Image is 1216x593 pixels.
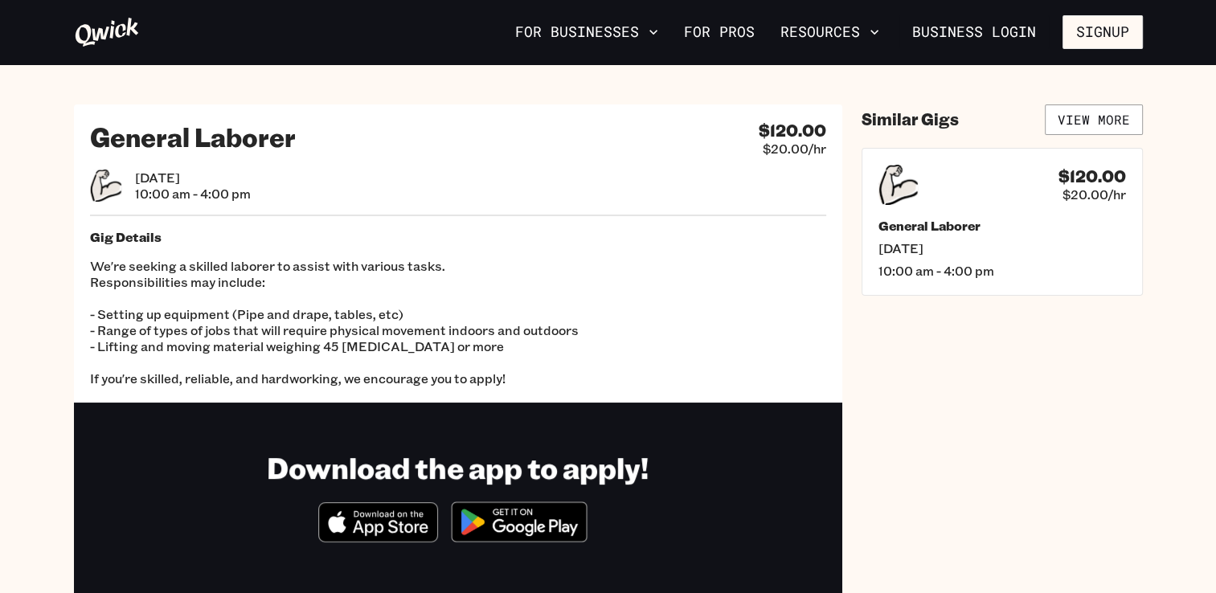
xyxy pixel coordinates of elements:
[135,170,251,186] span: [DATE]
[267,449,649,485] h1: Download the app to apply!
[135,186,251,202] span: 10:00 am - 4:00 pm
[899,15,1050,49] a: Business Login
[318,529,439,546] a: Download on the App Store
[774,18,886,46] button: Resources
[1062,15,1143,49] button: Signup
[90,229,826,245] h5: Gig Details
[1058,166,1126,186] h4: $120.00
[1045,104,1143,135] a: View More
[509,18,665,46] button: For Businesses
[862,148,1143,296] a: $120.00$20.00/hrGeneral Laborer[DATE]10:00 am - 4:00 pm
[878,263,1126,279] span: 10:00 am - 4:00 pm
[878,218,1126,234] h5: General Laborer
[1062,186,1126,202] span: $20.00/hr
[862,109,959,129] h4: Similar Gigs
[678,18,761,46] a: For Pros
[90,121,296,153] h2: General Laborer
[441,492,597,552] img: Get it on Google Play
[90,258,826,386] p: We're seeking a skilled laborer to assist with various tasks. Responsibilities may include: - Set...
[759,121,826,141] h4: $120.00
[763,141,826,157] span: $20.00/hr
[878,240,1126,256] span: [DATE]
